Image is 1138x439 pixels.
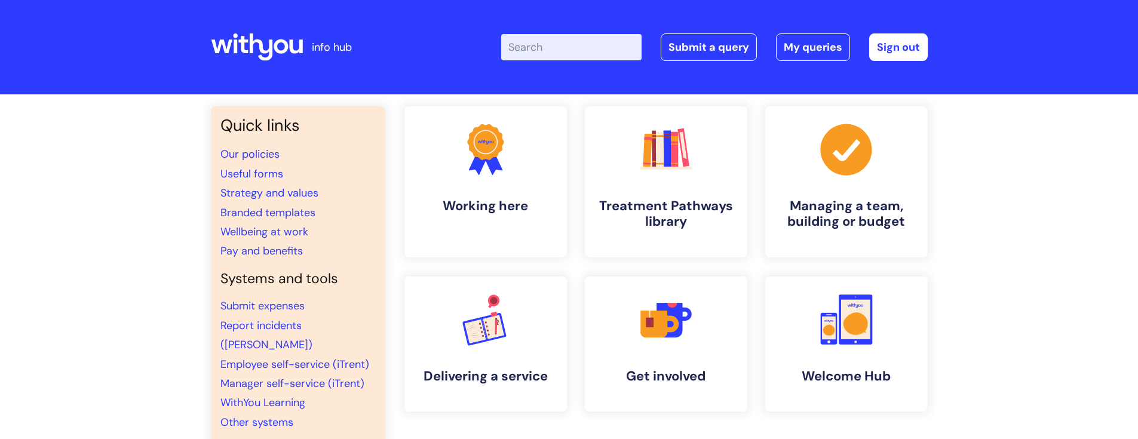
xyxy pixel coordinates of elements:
h4: Get involved [594,369,738,384]
a: Useful forms [220,167,283,181]
input: Search [501,34,642,60]
a: Strategy and values [220,186,318,200]
a: Treatment Pathways library [585,106,747,257]
a: Get involved [585,277,747,412]
a: Manager self-service (iTrent) [220,376,364,391]
a: Our policies [220,147,280,161]
div: | - [501,33,928,61]
a: Sign out [869,33,928,61]
h4: Systems and tools [220,271,376,287]
a: Other systems [220,415,293,429]
h4: Welcome Hub [775,369,918,384]
a: WithYou Learning [220,395,305,410]
a: Wellbeing at work [220,225,308,239]
h4: Managing a team, building or budget [775,198,918,230]
h4: Delivering a service [414,369,557,384]
a: Employee self-service (iTrent) [220,357,369,372]
h4: Treatment Pathways library [594,198,738,230]
a: Welcome Hub [765,277,928,412]
h3: Quick links [220,116,376,135]
a: Working here [404,106,567,257]
a: Report incidents ([PERSON_NAME]) [220,318,312,352]
p: info hub [312,38,352,57]
a: Submit expenses [220,299,305,313]
a: Submit a query [661,33,757,61]
h4: Working here [414,198,557,214]
a: Managing a team, building or budget [765,106,928,257]
a: Pay and benefits [220,244,303,258]
a: Delivering a service [404,277,567,412]
a: Branded templates [220,205,315,220]
a: My queries [776,33,850,61]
